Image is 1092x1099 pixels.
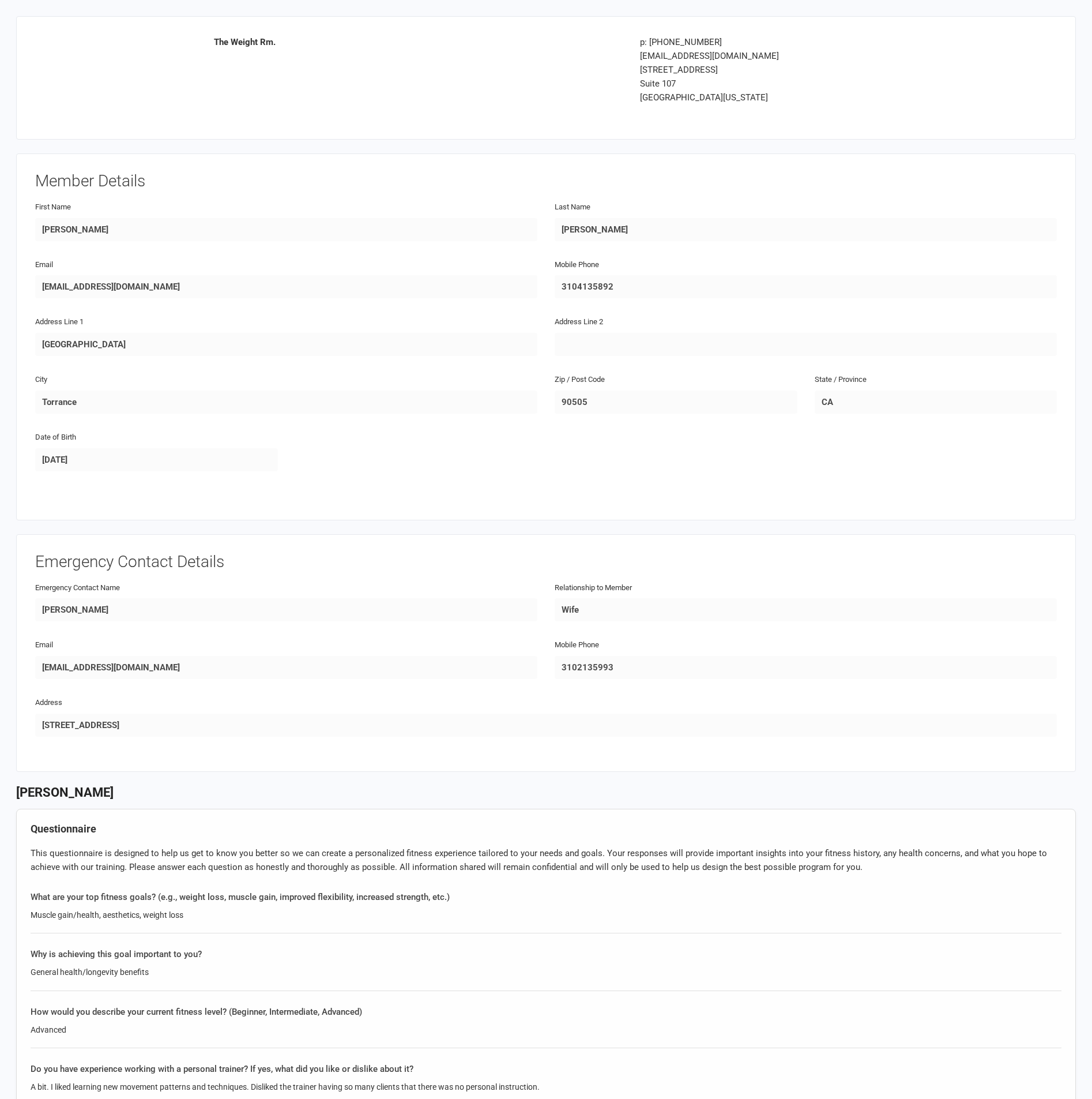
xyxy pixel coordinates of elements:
div: How would you describe your current fitness level? (Beginner, Intermediate, Advanced) [31,1005,1061,1019]
div: General health/longevity benefits [31,966,1061,978]
div: [GEOGRAPHIC_DATA][US_STATE] [640,91,963,104]
label: Date of Birth [35,432,76,444]
label: Last Name [555,201,590,213]
div: Muscle gain/health, aesthetics, weight loss [31,909,1061,921]
h4: Questionnaire [31,823,1061,835]
label: Address Line 2 [555,316,603,328]
div: This questionnaire is designed to help us get to know you better so we can create a personalized ... [31,846,1061,874]
h3: [PERSON_NAME] [16,786,1076,800]
div: Advanced [31,1023,1061,1036]
div: A bit. I liked learning new movement patterns and techniques. Disliked the trainer having so many... [31,1081,1061,1093]
label: First Name [35,201,71,213]
label: Address Line 1 [35,316,84,328]
strong: The Weight Rm. [214,37,276,47]
label: City [35,374,47,386]
label: Mobile Phone [555,639,599,651]
h3: Emergency Contact Details [35,553,1057,571]
label: State / Province [815,374,867,386]
label: Address [35,697,62,709]
div: What are your top fitness goals? (e.g., weight loss, muscle gain, improved flexibility, increased... [31,890,1061,904]
label: Relationship to Member [555,582,632,594]
label: Mobile Phone [555,259,599,271]
div: [EMAIL_ADDRESS][DOMAIN_NAME] [640,49,963,63]
div: Why is achieving this goal important to you? [31,947,1061,961]
div: Do you have experience working with a personal trainer? If yes, what did you like or dislike abou... [31,1062,1061,1076]
signed-waiver-collapsible-panel: waiver.signed_waiver_form_attributes.emergency_contact_details_title [16,534,1076,772]
label: Email [35,639,53,651]
div: [STREET_ADDRESS] [640,63,963,77]
label: Zip / Post Code [555,374,605,386]
h3: Member Details [35,172,1057,190]
div: p: [PHONE_NUMBER] [640,35,963,49]
label: Email [35,259,53,271]
label: Emergency Contact Name [35,582,120,594]
div: Suite 107 [640,77,963,91]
